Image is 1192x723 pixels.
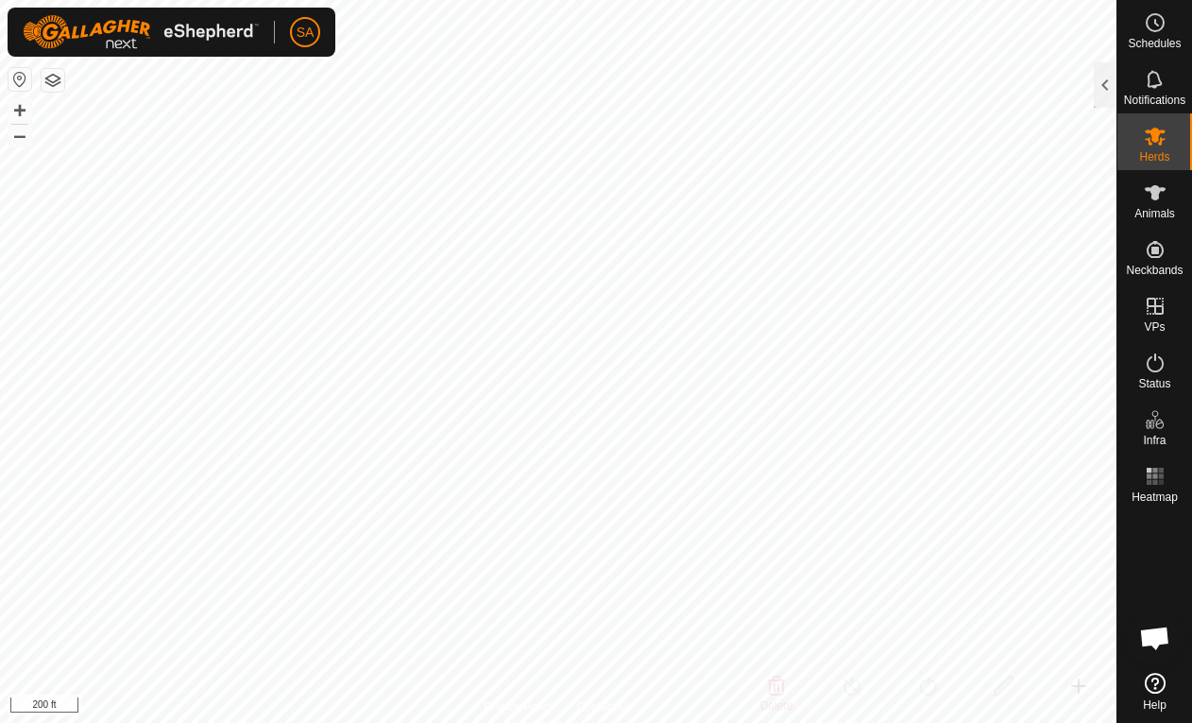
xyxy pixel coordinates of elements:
[1144,321,1165,333] span: VPs
[1126,265,1183,276] span: Neckbands
[1124,95,1185,106] span: Notifications
[484,698,554,715] a: Privacy Policy
[9,124,31,146] button: –
[1138,378,1170,389] span: Status
[1132,491,1178,503] span: Heatmap
[1134,208,1175,219] span: Animals
[9,68,31,91] button: Reset Map
[1117,665,1192,718] a: Help
[577,698,633,715] a: Contact Us
[297,23,315,43] span: SA
[1139,151,1169,163] span: Herds
[1127,610,1183,666] div: Open chat
[1143,699,1166,711] span: Help
[1128,38,1181,49] span: Schedules
[23,15,259,49] img: Gallagher Logo
[42,69,64,92] button: Map Layers
[1143,435,1166,446] span: Infra
[9,99,31,122] button: +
